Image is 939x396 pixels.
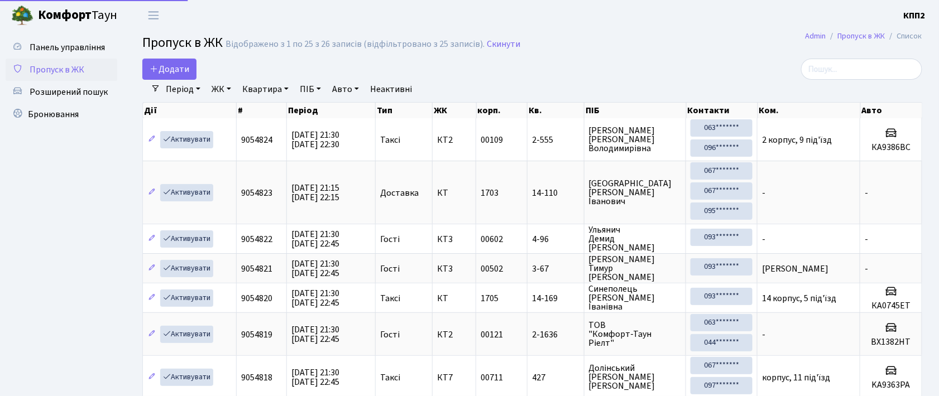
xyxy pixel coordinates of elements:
[865,380,917,390] h5: KA9363PA
[241,329,272,341] span: 9054819
[481,233,503,245] span: 00602
[532,330,579,339] span: 2-1636
[291,182,339,204] span: [DATE] 21:15 [DATE] 22:15
[865,301,917,311] h5: КА0745ЕТ
[6,81,117,103] a: Розширений пошук
[481,134,503,146] span: 00109
[589,179,682,206] span: [GEOGRAPHIC_DATA] [PERSON_NAME] Іванович
[291,366,339,388] span: [DATE] 21:30 [DATE] 22:45
[585,103,687,118] th: ПІБ
[762,263,828,275] span: [PERSON_NAME]
[295,80,325,99] a: ПІБ
[437,189,471,197] span: КТ
[481,187,499,199] span: 1703
[241,187,272,199] span: 9054823
[433,103,476,118] th: ЖК
[291,258,339,279] span: [DATE] 21:30 [DATE] 22:45
[30,86,108,98] span: Розширений пошук
[328,80,363,99] a: Авто
[226,39,485,50] div: Відображено з 1 по 25 з 26 записів (відфільтровано з 25 записів).
[241,292,272,305] span: 9054820
[865,263,868,275] span: -
[380,136,400,144] span: Таксі
[532,235,579,244] span: 4-96
[38,6,117,25] span: Таун
[865,337,917,347] h5: BX1382HT
[28,108,79,120] span: Бронювання
[160,230,213,248] a: Активувати
[589,126,682,153] span: [PERSON_NAME] [PERSON_NAME] Володимирівна
[380,235,400,244] span: Гості
[861,103,923,118] th: Авто
[865,233,868,245] span: -
[291,323,339,345] span: [DATE] 21:30 [DATE] 22:45
[160,260,213,277] a: Активувати
[291,129,339,151] span: [DATE] 21:30 [DATE] 22:30
[30,41,105,54] span: Панель управління
[160,131,213,148] a: Активувати
[6,36,117,59] a: Панель управління
[143,103,237,118] th: Дії
[762,187,765,199] span: -
[366,80,416,99] a: Неактивні
[160,184,213,201] a: Активувати
[758,103,861,118] th: Ком.
[161,80,205,99] a: Період
[532,264,579,273] span: 3-67
[838,30,885,42] a: Пропуск в ЖК
[589,284,682,311] span: Синеполець [PERSON_NAME] Іванівна
[762,329,765,341] span: -
[437,264,471,273] span: КТ3
[237,103,288,118] th: #
[241,263,272,275] span: 9054821
[142,59,197,80] a: Додати
[437,373,471,382] span: КТ7
[437,235,471,244] span: КТ3
[241,233,272,245] span: 9054822
[481,329,503,341] span: 00121
[6,59,117,81] a: Пропуск в ЖК
[150,63,189,75] span: Додати
[589,364,682,390] span: Долінський [PERSON_NAME] [PERSON_NAME]
[380,330,400,339] span: Гості
[801,59,922,80] input: Пошук...
[528,103,585,118] th: Кв.
[762,134,832,146] span: 2 корпус, 9 під'їзд
[291,287,339,309] span: [DATE] 21:30 [DATE] 22:45
[589,255,682,282] span: [PERSON_NAME] Тимур [PERSON_NAME]
[806,30,826,42] a: Admin
[532,294,579,303] span: 14-169
[532,189,579,197] span: 14-110
[487,39,520,50] a: Скинути
[160,369,213,386] a: Активувати
[160,289,213,307] a: Активувати
[687,103,758,118] th: Контакти
[207,80,236,99] a: ЖК
[6,103,117,125] a: Бронювання
[30,64,84,76] span: Пропуск в ЖК
[380,373,400,382] span: Таксі
[477,103,528,118] th: корп.
[481,371,503,384] span: 00711
[865,187,868,199] span: -
[376,103,433,118] th: Тип
[380,294,400,303] span: Таксі
[238,80,293,99] a: Квартира
[762,233,765,245] span: -
[481,263,503,275] span: 00502
[287,103,376,118] th: Період
[589,321,682,347] span: ТОВ "Комфорт-Таун Ріелт"
[140,6,167,25] button: Переключити навігацію
[865,142,917,153] h5: КА9386ВС
[437,136,471,144] span: КТ2
[904,9,926,22] a: КПП2
[380,189,419,197] span: Доставка
[885,30,922,42] li: Список
[789,25,939,48] nav: breadcrumb
[532,373,579,382] span: 427
[532,136,579,144] span: 2-555
[437,330,471,339] span: КТ2
[589,225,682,252] span: Ульянич Демид [PERSON_NAME]
[38,6,92,24] b: Комфорт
